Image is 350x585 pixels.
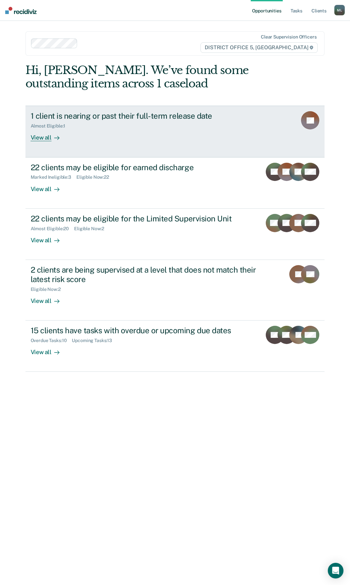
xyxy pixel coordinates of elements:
span: DISTRICT OFFICE 5, [GEOGRAPHIC_DATA] [200,42,318,53]
div: 22 clients may be eligible for the Limited Supervision Unit [31,214,257,223]
div: Eligible Now : 2 [31,287,66,292]
div: View all [31,343,67,356]
div: M L [334,5,345,15]
div: Upcoming Tasks : 13 [72,338,117,343]
div: 1 client is nearing or past their full-term release date [31,111,260,121]
div: Eligible Now : 22 [76,174,114,180]
div: 2 clients are being supervised at a level that does not match their latest risk score [31,265,260,284]
div: Eligible Now : 2 [74,226,109,232]
a: 22 clients may be eligible for the Limited Supervision UnitAlmost Eligible:20Eligible Now:2View all [25,209,325,260]
div: Marked Ineligible : 3 [31,174,76,180]
a: 22 clients may be eligible for earned dischargeMarked Ineligible:3Eligible Now:22View all [25,157,325,209]
a: 1 client is nearing or past their full-term release dateAlmost Eligible:1View all [25,106,325,157]
a: 15 clients have tasks with overdue or upcoming due datesOverdue Tasks:10Upcoming Tasks:13View all [25,321,325,372]
div: Clear supervision officers [261,34,316,40]
div: Hi, [PERSON_NAME]. We’ve found some outstanding items across 1 caseload [25,64,265,90]
div: 22 clients may be eligible for earned discharge [31,163,257,172]
a: 2 clients are being supervised at a level that does not match their latest risk scoreEligible Now... [25,260,325,321]
div: Open Intercom Messenger [328,563,343,578]
div: Almost Eligible : 20 [31,226,74,232]
div: View all [31,129,67,142]
div: Almost Eligible : 1 [31,123,71,129]
div: 15 clients have tasks with overdue or upcoming due dates [31,326,257,335]
div: Overdue Tasks : 10 [31,338,72,343]
div: View all [31,292,67,305]
button: ML [334,5,345,15]
div: View all [31,231,67,244]
img: Recidiviz [5,7,37,14]
div: View all [31,180,67,193]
